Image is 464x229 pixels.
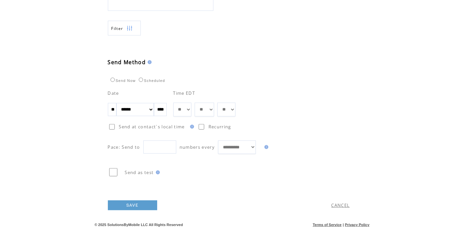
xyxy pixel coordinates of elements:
[188,125,194,129] img: help.gif
[262,145,268,149] img: help.gif
[127,21,133,36] img: filters.png
[331,202,350,208] a: CANCEL
[345,223,370,227] a: Privacy Policy
[95,223,183,227] span: © 2025 SolutionsByMobile LLC All Rights Reserved
[108,200,157,210] a: SAVE
[139,78,143,82] input: Scheduled
[208,124,231,130] span: Recurring
[108,90,119,96] span: Date
[313,223,342,227] a: Terms of Service
[180,144,215,150] span: numbers every
[108,21,141,36] a: Filter
[137,79,165,83] label: Scheduled
[119,124,185,130] span: Send at contact`s local time
[110,78,115,82] input: Send Now
[173,90,195,96] span: Time EDT
[111,26,123,31] span: Show filters
[146,60,152,64] img: help.gif
[343,223,344,227] span: |
[109,79,136,83] label: Send Now
[108,59,146,66] span: Send Method
[154,170,160,174] img: help.gif
[108,144,140,150] span: Pace: Send to
[125,169,154,175] span: Send as test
